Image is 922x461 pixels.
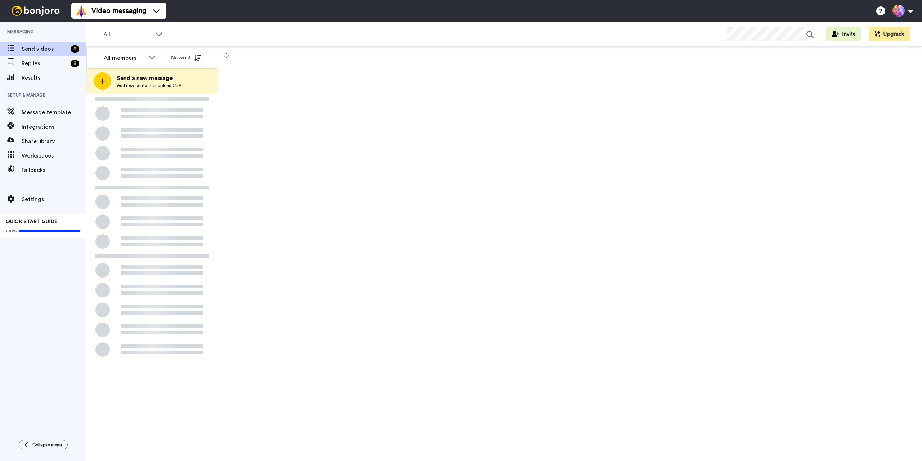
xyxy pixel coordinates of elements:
span: All [103,30,152,39]
span: Message template [22,108,86,117]
img: vm-color.svg [76,5,87,17]
div: All members [104,54,145,62]
span: Fallbacks [22,166,86,174]
span: Send videos [22,45,68,53]
span: Collapse menu [32,442,62,448]
span: Send a new message [117,74,182,83]
img: bj-logo-header-white.svg [9,6,63,16]
span: Integrations [22,123,86,131]
div: 5 [71,45,79,53]
span: QUICK START GUIDE [6,219,58,224]
span: Workspaces [22,151,86,160]
span: Add new contact or upload CSV [117,83,182,88]
span: Replies [22,59,68,68]
button: Newest [165,50,207,65]
span: Settings [22,195,86,204]
button: Collapse menu [19,440,68,449]
span: Share library [22,137,86,146]
button: Invite [826,27,861,41]
span: 100% [6,228,17,234]
button: Upgrade [869,27,910,41]
div: 8 [71,60,79,67]
span: Video messaging [91,6,146,16]
span: Results [22,74,86,82]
